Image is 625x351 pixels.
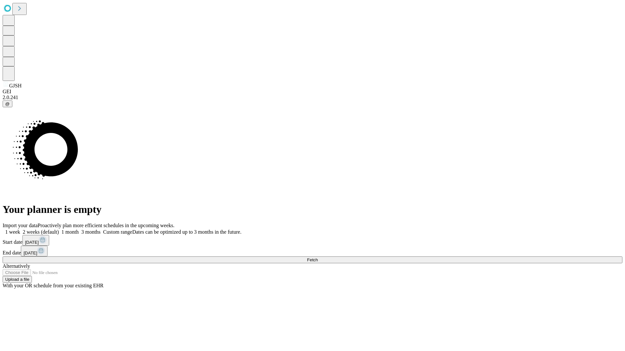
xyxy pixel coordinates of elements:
span: Custom range [103,229,132,235]
button: [DATE] [22,235,49,246]
button: [DATE] [21,246,48,256]
span: Fetch [307,257,318,262]
span: With your OR schedule from your existing EHR [3,283,104,288]
span: [DATE] [25,240,39,245]
div: End date [3,246,622,256]
div: GEI [3,89,622,95]
span: 2 weeks (default) [23,229,59,235]
div: 2.0.241 [3,95,622,100]
span: Proactively plan more efficient schedules in the upcoming weeks. [38,223,174,228]
span: Import your data [3,223,38,228]
h1: Your planner is empty [3,203,622,215]
span: [DATE] [23,251,37,255]
span: GJSH [9,83,21,88]
button: @ [3,100,12,107]
span: 1 month [62,229,79,235]
span: 1 week [5,229,20,235]
div: Start date [3,235,622,246]
button: Upload a file [3,276,32,283]
span: 3 months [81,229,101,235]
span: Dates can be optimized up to 3 months in the future. [132,229,241,235]
span: Alternatively [3,263,30,269]
button: Fetch [3,256,622,263]
span: @ [5,101,10,106]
